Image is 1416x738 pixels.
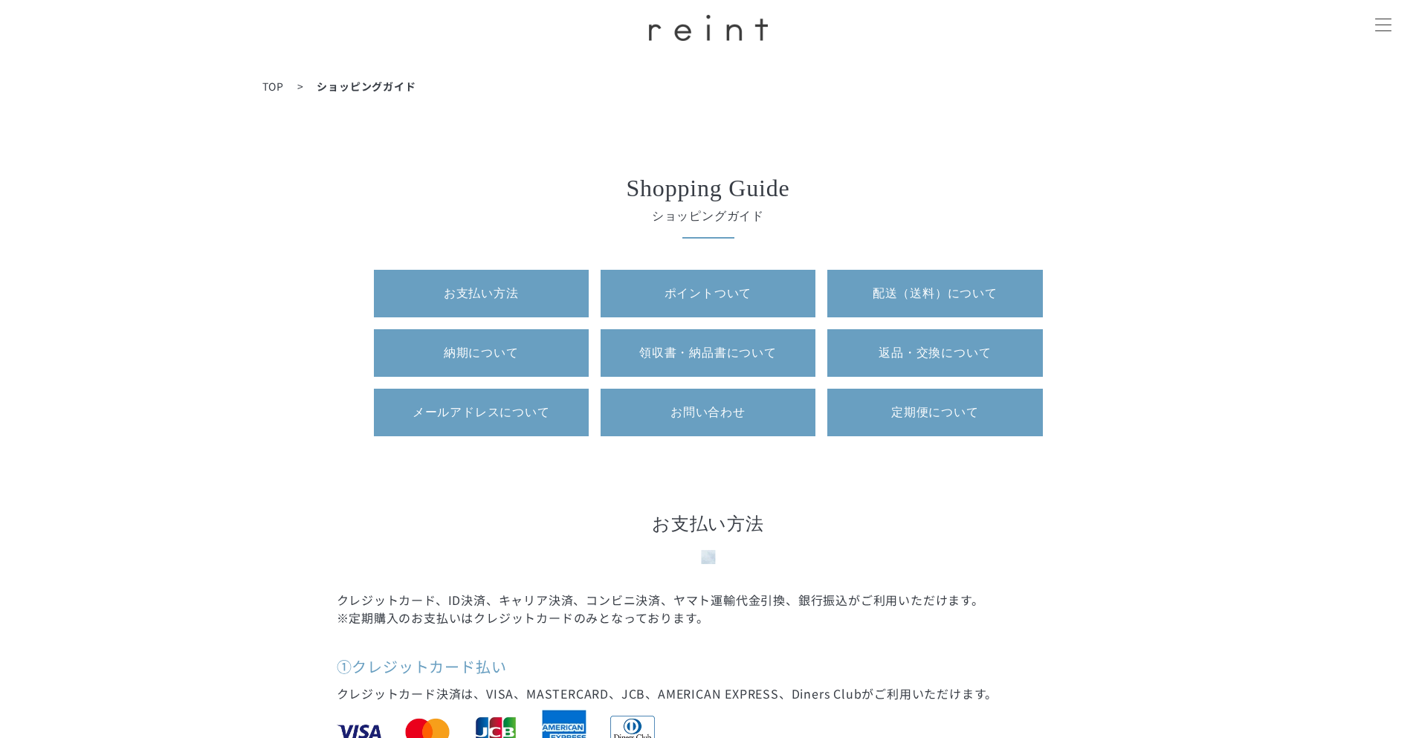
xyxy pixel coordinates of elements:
[337,511,1080,564] h3: お支払い方法
[374,329,589,377] a: 納期について
[374,207,1043,225] span: ショッピングガイド
[601,329,815,377] a: 領収書・納品書について
[337,591,1080,656] p: クレジットカード、ID決済、キャリア決済、コンビニ決済、ヤマト運輸代金引換、銀行振込がご利用いただけます。 ※定期購入のお支払いはクレジットカードのみとなっております。
[262,79,284,94] a: TOP
[827,329,1042,377] a: 返品・交換について
[601,389,815,436] a: お問い合わせ
[374,270,589,317] a: お支払い方法
[374,176,1043,200] h2: Shopping Guide
[337,656,1080,677] dt: クレジットカード払い
[827,389,1042,436] a: 定期便について
[601,270,815,317] a: ポイントついて
[827,270,1042,317] a: 配送（送料）について
[337,656,352,677] span: ①
[649,15,768,41] img: ロゴ
[374,389,589,436] a: メールアドレスについて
